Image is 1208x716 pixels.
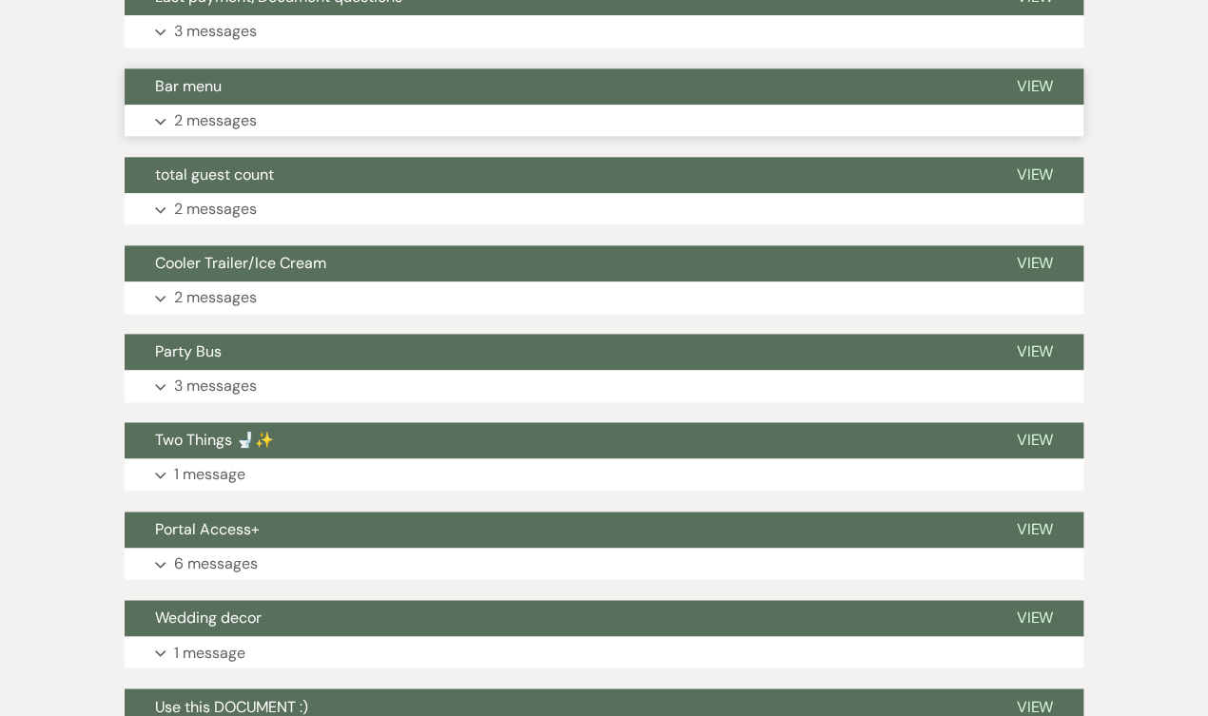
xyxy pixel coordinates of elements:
[155,253,326,273] span: Cooler Trailer/Ice Cream
[155,430,274,450] span: Two Things 🚽✨
[985,157,1083,193] button: View
[125,370,1083,402] button: 3 messages
[985,245,1083,281] button: View
[125,422,985,458] button: Two Things 🚽✨
[1016,608,1053,628] span: View
[155,341,222,361] span: Party Bus
[174,19,257,44] p: 3 messages
[1016,519,1053,539] span: View
[125,548,1083,580] button: 6 messages
[155,696,308,716] span: Use this DOCUMENT :)
[174,197,257,222] p: 2 messages
[125,636,1083,668] button: 1 message
[985,600,1083,636] button: View
[125,281,1083,314] button: 2 messages
[174,374,257,398] p: 3 messages
[125,105,1083,137] button: 2 messages
[125,334,985,370] button: Party Bus
[155,164,274,184] span: total guest count
[174,640,245,665] p: 1 message
[125,157,985,193] button: total guest count
[174,462,245,487] p: 1 message
[125,15,1083,48] button: 3 messages
[125,600,985,636] button: Wedding decor
[985,512,1083,548] button: View
[125,458,1083,491] button: 1 message
[1016,164,1053,184] span: View
[985,334,1083,370] button: View
[985,68,1083,105] button: View
[1016,76,1053,96] span: View
[125,193,1083,225] button: 2 messages
[125,68,985,105] button: Bar menu
[1016,430,1053,450] span: View
[174,285,257,310] p: 2 messages
[155,519,260,539] span: Portal Access+
[125,512,985,548] button: Portal Access+
[125,245,985,281] button: Cooler Trailer/Ice Cream
[174,552,258,576] p: 6 messages
[174,108,257,133] p: 2 messages
[985,422,1083,458] button: View
[1016,696,1053,716] span: View
[1016,253,1053,273] span: View
[155,76,222,96] span: Bar menu
[1016,341,1053,361] span: View
[155,608,262,628] span: Wedding decor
